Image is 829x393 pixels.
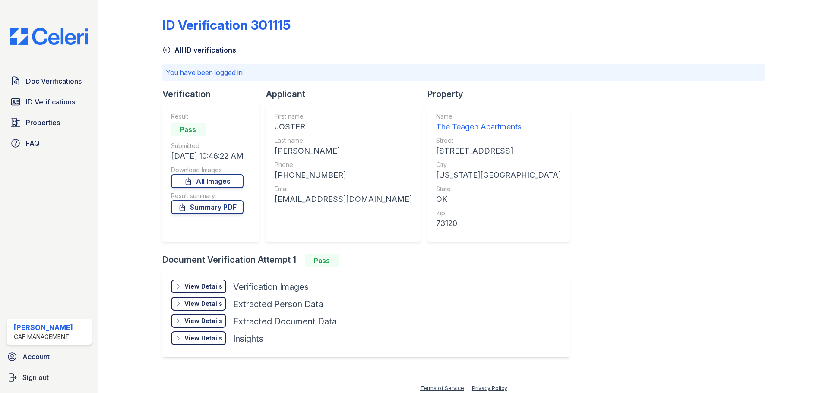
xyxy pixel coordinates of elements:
a: All ID verifications [162,45,236,55]
div: Property [427,88,576,100]
span: Properties [26,117,60,128]
div: Verification [162,88,266,100]
span: Sign out [22,372,49,383]
div: State [436,185,561,193]
div: View Details [184,317,222,325]
a: Account [3,348,95,365]
span: Account [22,352,50,362]
div: [STREET_ADDRESS] [436,145,561,157]
a: Name The Teagen Apartments [436,112,561,133]
div: OK [436,193,561,205]
div: View Details [184,299,222,308]
div: JOSTER [275,121,412,133]
div: [US_STATE][GEOGRAPHIC_DATA] [436,169,561,181]
a: Doc Verifications [7,72,92,90]
a: ID Verifications [7,93,92,110]
div: Street [436,136,561,145]
a: Properties [7,114,92,131]
a: Privacy Policy [472,385,507,391]
div: Pass [305,254,339,267]
div: [EMAIL_ADDRESS][DOMAIN_NAME] [275,193,412,205]
div: Insights [233,333,263,345]
div: CAF Management [14,333,73,341]
div: The Teagen Apartments [436,121,561,133]
div: Zip [436,209,561,217]
a: Terms of Service [420,385,464,391]
div: Phone [275,160,412,169]
img: CE_Logo_Blue-a8612792a0a2168367f1c8372b55b34899dd931a85d93a1a3d3e32e68fde9ad4.png [3,28,95,45]
div: Download Images [171,166,244,174]
div: 73120 [436,217,561,230]
div: View Details [184,282,222,291]
a: All Images [171,174,244,188]
div: [PERSON_NAME] [275,145,412,157]
div: Extracted Document Data [233,315,337,327]
div: Email [275,185,412,193]
p: You have been logged in [166,67,762,78]
div: [DATE] 10:46:22 AM [171,150,244,162]
div: Pass [171,123,206,136]
div: [PERSON_NAME] [14,322,73,333]
div: City [436,160,561,169]
div: Document Verification Attempt 1 [162,254,576,267]
a: Summary PDF [171,200,244,214]
div: Result [171,112,244,121]
div: Name [436,112,561,121]
div: First name [275,112,412,121]
div: [PHONE_NUMBER] [275,169,412,181]
div: Last name [275,136,412,145]
div: ID Verification 301115 [162,17,291,33]
div: Applicant [266,88,427,100]
div: Submitted [171,141,244,150]
div: | [467,385,469,391]
a: FAQ [7,135,92,152]
span: Doc Verifications [26,76,82,86]
a: Sign out [3,369,95,386]
div: View Details [184,334,222,343]
span: ID Verifications [26,97,75,107]
div: Verification Images [233,281,309,293]
div: Extracted Person Data [233,298,323,310]
div: Result summary [171,192,244,200]
span: FAQ [26,138,40,148]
